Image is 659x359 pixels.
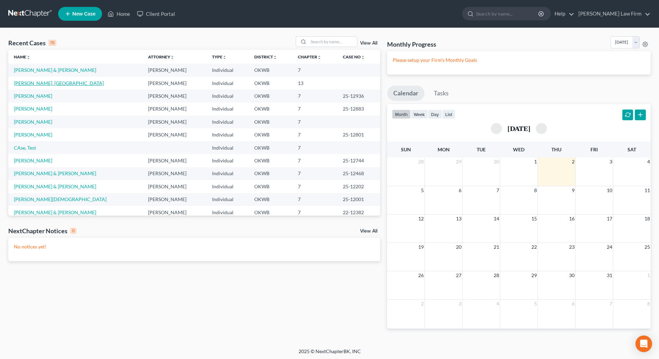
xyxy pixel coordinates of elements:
[273,55,277,59] i: unfold_more
[442,110,455,119] button: list
[551,147,561,152] span: Thu
[493,243,500,251] span: 21
[14,93,52,99] a: [PERSON_NAME]
[14,196,107,202] a: [PERSON_NAME][DEMOGRAPHIC_DATA]
[438,147,450,152] span: Mon
[143,77,207,89] td: [PERSON_NAME]
[387,40,436,48] h3: Monthly Progress
[411,110,428,119] button: week
[143,115,207,128] td: [PERSON_NAME]
[455,243,462,251] span: 20
[298,54,321,59] a: Chapterunfold_more
[393,57,645,64] p: Please setup your Firm's Monthly Goals
[292,64,337,76] td: 7
[14,145,36,151] a: CAse, Test
[207,89,249,102] td: Individual
[628,147,636,152] span: Sat
[644,215,651,223] span: 18
[418,158,424,166] span: 28
[606,243,613,251] span: 24
[387,86,424,101] a: Calendar
[568,271,575,280] span: 30
[493,215,500,223] span: 14
[212,54,227,59] a: Typeunfold_more
[249,193,293,206] td: OKWB
[207,77,249,89] td: Individual
[428,110,442,119] button: day
[635,336,652,352] div: Open Intercom Messenger
[292,167,337,180] td: 7
[70,228,76,234] div: 0
[337,180,380,193] td: 25-12202
[249,103,293,115] td: OKWB
[458,186,462,195] span: 6
[533,300,538,308] span: 5
[72,11,95,17] span: New Case
[207,128,249,141] td: Individual
[309,37,357,47] input: Search by name...
[337,128,380,141] td: 25-12801
[644,243,651,251] span: 25
[317,55,321,59] i: unfold_more
[14,67,96,73] a: [PERSON_NAME] & [PERSON_NAME]
[292,193,337,206] td: 7
[531,215,538,223] span: 15
[531,243,538,251] span: 22
[249,64,293,76] td: OKWB
[8,39,56,47] div: Recent Cases
[222,55,227,59] i: unfold_more
[14,132,52,138] a: [PERSON_NAME]
[14,183,96,189] a: [PERSON_NAME] & [PERSON_NAME]
[249,206,293,219] td: OKWB
[477,147,486,152] span: Tue
[496,300,500,308] span: 4
[493,271,500,280] span: 28
[360,229,377,234] a: View All
[292,128,337,141] td: 7
[507,125,530,132] h2: [DATE]
[606,271,613,280] span: 31
[104,8,134,20] a: Home
[14,106,52,112] a: [PERSON_NAME]
[647,158,651,166] span: 4
[249,89,293,102] td: OKWB
[609,158,613,166] span: 3
[337,167,380,180] td: 25-12468
[571,300,575,308] span: 6
[418,271,424,280] span: 26
[337,89,380,102] td: 25-12936
[249,141,293,154] td: OKWB
[207,115,249,128] td: Individual
[337,193,380,206] td: 25-12001
[292,103,337,115] td: 7
[551,8,574,20] a: Help
[207,154,249,167] td: Individual
[292,206,337,219] td: 7
[143,64,207,76] td: [PERSON_NAME]
[418,243,424,251] span: 19
[428,86,455,101] a: Tasks
[8,227,76,235] div: NextChapter Notices
[420,186,424,195] span: 5
[533,158,538,166] span: 1
[143,167,207,180] td: [PERSON_NAME]
[493,158,500,166] span: 30
[207,141,249,154] td: Individual
[143,103,207,115] td: [PERSON_NAME]
[458,300,462,308] span: 3
[455,271,462,280] span: 27
[337,103,380,115] td: 25-12883
[418,215,424,223] span: 12
[249,167,293,180] td: OKWB
[249,154,293,167] td: OKWB
[143,128,207,141] td: [PERSON_NAME]
[134,8,179,20] a: Client Portal
[207,167,249,180] td: Individual
[207,206,249,219] td: Individual
[143,180,207,193] td: [PERSON_NAME]
[476,7,539,20] input: Search by name...
[14,80,104,86] a: [PERSON_NAME], [GEOGRAPHIC_DATA]
[14,119,52,125] a: [PERSON_NAME]
[575,8,650,20] a: [PERSON_NAME] Law Firm
[249,128,293,141] td: OKWB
